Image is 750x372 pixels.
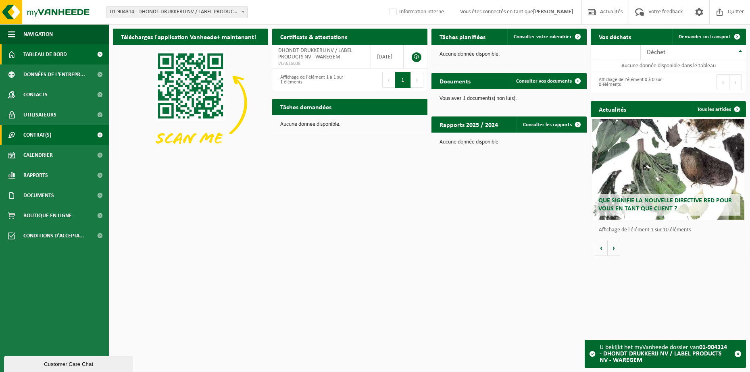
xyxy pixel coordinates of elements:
p: Aucune donnée disponible. [280,122,419,127]
button: Vorige [595,240,608,256]
span: Contacts [23,85,48,105]
button: 1 [395,72,411,88]
span: Conditions d'accepta... [23,226,84,246]
span: Déchet [647,49,665,56]
p: Aucune donnée disponible [440,139,579,145]
h2: Vos déchets [591,29,639,44]
a: Consulter votre calendrier [507,29,586,45]
span: Boutique en ligne [23,206,72,226]
h2: Actualités [591,101,634,117]
span: DHONDT DRUKKERIJ NV / LABEL PRODUCTS NV - WAREGEM [278,48,352,60]
strong: 01-904314 - DHONDT DRUKKERIJ NV / LABEL PRODUCTS NV - WAREGEM [600,344,727,364]
a: Consulter vos documents [510,73,586,89]
span: Demander un transport [679,34,731,39]
button: Previous [717,74,729,90]
span: Navigation [23,24,53,44]
a: Demander un transport [672,29,745,45]
h2: Documents [431,73,479,89]
span: Que signifie la nouvelle directive RED pour vous en tant que client ? [598,197,732,212]
span: Données de l'entrepr... [23,64,85,85]
button: Next [411,72,423,88]
span: 01-904314 - DHONDT DRUKKERIJ NV / LABEL PRODUCTS NV - WAREGEM [107,6,247,18]
h2: Rapports 2025 / 2024 [431,116,506,132]
p: Affichage de l'élément 1 sur 10 éléments [599,227,742,233]
img: Download de VHEPlus App [113,45,268,161]
strong: [PERSON_NAME] [533,9,573,15]
span: Calendrier [23,145,53,165]
span: Utilisateurs [23,105,56,125]
span: Documents [23,185,54,206]
h2: Tâches demandées [272,99,340,114]
iframe: chat widget [4,354,135,372]
span: Rapports [23,165,48,185]
p: Vous avez 1 document(s) non lu(s). [440,96,579,102]
button: Previous [382,72,395,88]
button: Next [729,74,742,90]
h2: Téléchargez l'application Vanheede+ maintenant! [113,29,264,44]
h2: Certificats & attestations [272,29,355,44]
label: Information interne [388,6,444,18]
span: VLA616038 [278,60,365,67]
div: Affichage de l'élément 1 à 1 sur 1 éléments [276,71,346,89]
p: Aucune donnée disponible. [440,52,579,57]
div: U bekijkt het myVanheede dossier van [600,340,730,368]
button: Volgende [608,240,620,256]
span: Contrat(s) [23,125,51,145]
a: Que signifie la nouvelle directive RED pour vous en tant que client ? [592,119,744,220]
span: 01-904314 - DHONDT DRUKKERIJ NV / LABEL PRODUCTS NV - WAREGEM [106,6,248,18]
td: [DATE] [371,45,404,69]
a: Tous les articles [691,101,745,117]
a: Consulter les rapports [517,116,586,133]
div: Affichage de l'élément 0 à 0 sur 0 éléments [595,73,665,91]
span: Consulter vos documents [516,79,572,84]
span: Tableau de bord [23,44,67,64]
span: Consulter votre calendrier [514,34,572,39]
h2: Tâches planifiées [431,29,494,44]
td: Aucune donnée disponible dans le tableau [591,60,746,71]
